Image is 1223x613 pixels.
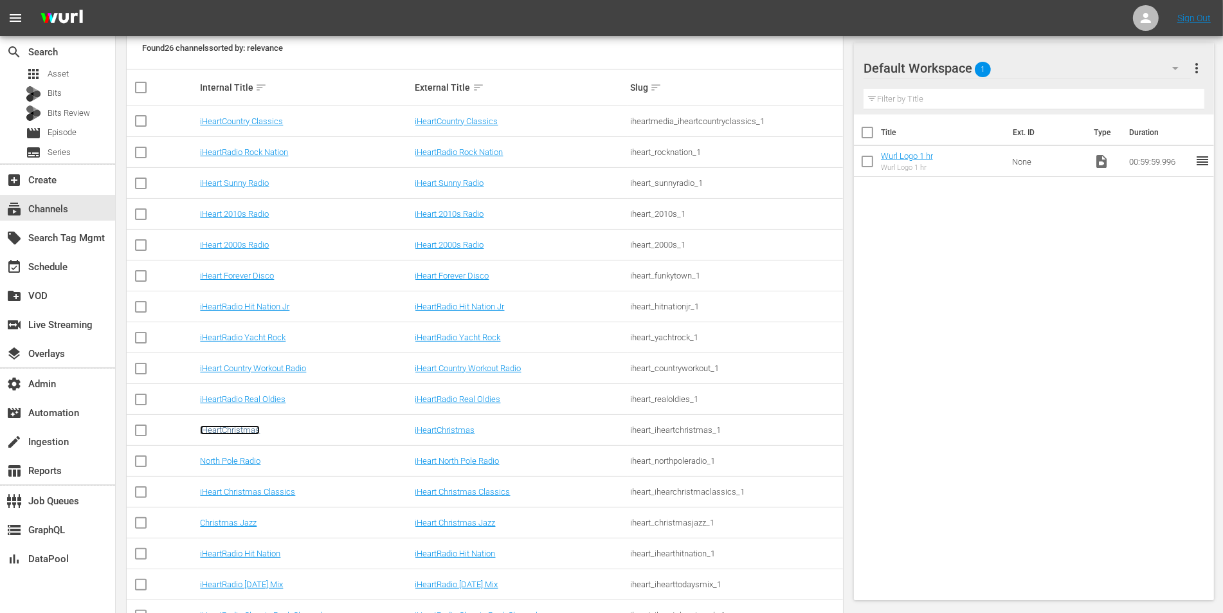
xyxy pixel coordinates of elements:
span: sort [255,82,267,93]
a: iHeart Forever Disco [200,271,274,280]
a: iHeart Country Workout Radio [200,363,306,373]
a: iHeart Sunny Radio [200,178,269,188]
div: iheart_hitnationjr_1 [630,302,841,311]
div: iheart_northpoleradio_1 [630,456,841,466]
a: iHeart Country Workout Radio [415,363,521,373]
div: Wurl Logo 1 hr [881,163,933,172]
div: Bits Review [26,105,41,121]
a: iHeartRadio Hit Nation Jr [415,302,505,311]
a: North Pole Radio [200,456,260,466]
div: iheart_iheartchristmas_1 [630,425,841,435]
td: None [1007,146,1089,177]
span: menu [8,10,23,26]
span: Found 26 channels sorted by: relevance [142,43,283,53]
a: iHeartChristmas [415,425,475,435]
a: iHeart 2000s Radio [415,240,484,250]
span: Asset [26,66,41,82]
a: iHeartRadio Hit Nation Jr [200,302,289,311]
div: iheart_yachtrock_1 [630,333,841,342]
a: iHeartChristmas [200,425,260,435]
div: iheart_countryworkout_1 [630,363,841,373]
span: Search Tag Mgmt [6,230,22,246]
a: Wurl Logo 1 hr [881,151,933,161]
a: iHeart Christmas Classics [415,487,511,497]
span: Create [6,172,22,188]
span: Asset [48,68,69,80]
a: iHeartRadio [DATE] Mix [415,580,498,589]
div: iheart_2000s_1 [630,240,841,250]
span: Series [48,146,71,159]
span: VOD [6,288,22,304]
a: iHeart Christmas Jazz [415,518,496,527]
div: iheart_sunnyradio_1 [630,178,841,188]
a: iHeartRadio Hit Nation [200,549,280,558]
th: Ext. ID [1005,114,1086,151]
div: Internal Title [200,80,411,95]
div: iheart_ihearttodaysmix_1 [630,580,841,589]
span: GraphQL [6,522,22,538]
a: iHeart 2000s Radio [200,240,269,250]
a: iHeart 2010s Radio [200,209,269,219]
span: Episode [26,125,41,141]
a: iHeartRadio Yacht Rock [200,333,285,342]
div: iheart_realoldies_1 [630,394,841,404]
a: iHeartRadio Rock Nation [200,147,288,157]
span: DataPool [6,551,22,567]
a: iHeart 2010s Radio [415,209,484,219]
div: Slug [630,80,841,95]
td: 00:59:59.996 [1124,146,1195,177]
th: Type [1086,114,1121,151]
span: Search [6,44,22,60]
div: Default Workspace [864,50,1191,86]
div: iheart_ihearthitnation_1 [630,549,841,558]
span: more_vert [1189,60,1204,76]
span: Channels [6,201,22,217]
button: more_vert [1189,53,1204,84]
span: Live Streaming [6,317,22,333]
a: iHeartRadio Yacht Rock [415,333,501,342]
span: Reports [6,463,22,479]
a: iHeart Christmas Classics [200,487,295,497]
span: Bits [48,87,62,100]
span: Job Queues [6,493,22,509]
div: Bits [26,86,41,102]
a: iHeartRadio Real Oldies [415,394,501,404]
a: iHeartRadio Rock Nation [415,147,503,157]
a: iHeartRadio [DATE] Mix [200,580,283,589]
span: Video [1094,154,1109,169]
span: Episode [48,126,77,139]
span: Automation [6,405,22,421]
span: sort [473,82,484,93]
span: Ingestion [6,434,22,450]
div: iheart_christmasjazz_1 [630,518,841,527]
div: iheart_funkytown_1 [630,271,841,280]
span: sort [650,82,662,93]
div: iheart_rocknation_1 [630,147,841,157]
a: iHeart Sunny Radio [415,178,484,188]
span: Admin [6,376,22,392]
a: iHeartRadio Real Oldies [200,394,285,404]
a: iHeart North Pole Radio [415,456,500,466]
div: External Title [415,80,626,95]
a: iHeart Forever Disco [415,271,489,280]
span: Schedule [6,259,22,275]
span: Overlays [6,346,22,361]
span: 1 [975,56,991,83]
span: reorder [1195,153,1210,169]
a: iHeartCountry Classics [200,116,283,126]
div: iheart_ihearchristmaclassics_1 [630,487,841,497]
a: Sign Out [1177,13,1211,23]
th: Title [881,114,1005,151]
a: Christmas Jazz [200,518,257,527]
span: Bits Review [48,107,90,120]
div: iheartmedia_iheartcountryclassics_1 [630,116,841,126]
a: iHeartRadio Hit Nation [415,549,496,558]
a: iHeartCountry Classics [415,116,498,126]
span: Series [26,145,41,160]
th: Duration [1121,114,1199,151]
div: iheart_2010s_1 [630,209,841,219]
img: ans4CAIJ8jUAAAAAAAAAAAAAAAAAAAAAAAAgQb4GAAAAAAAAAAAAAAAAAAAAAAAAJMjXAAAAAAAAAAAAAAAAAAAAAAAAgAT5G... [31,3,93,33]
